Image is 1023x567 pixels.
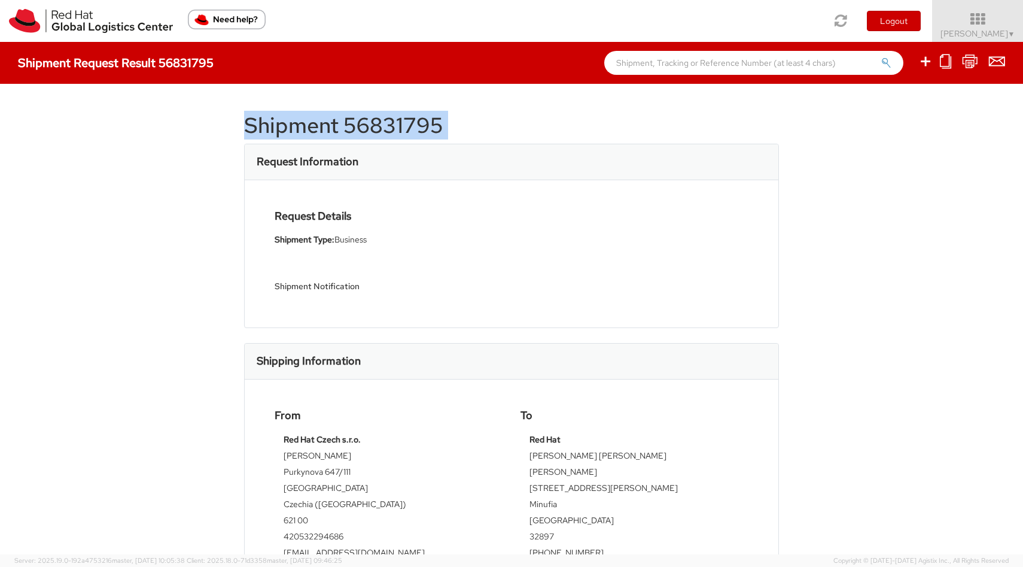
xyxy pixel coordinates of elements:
[275,410,503,422] h4: From
[529,547,739,563] td: [PHONE_NUMBER]
[284,466,494,482] td: Purkynova 647/111
[940,28,1015,39] span: [PERSON_NAME]
[257,355,361,367] h3: Shipping Information
[275,234,503,246] li: Business
[867,11,921,31] button: Logout
[284,514,494,530] td: 621 00
[284,530,494,547] td: 420532294686
[529,466,739,482] td: [PERSON_NAME]
[284,434,361,445] strong: Red Hat Czech s.r.o.
[529,530,739,547] td: 32897
[244,114,779,138] h1: Shipment 56831795
[529,514,739,530] td: [GEOGRAPHIC_DATA]
[529,434,561,445] strong: Red Hat
[188,10,266,29] button: Need help?
[833,556,1009,566] span: Copyright © [DATE]-[DATE] Agistix Inc., All Rights Reserved
[18,56,214,69] h4: Shipment Request Result 56831795
[529,498,739,514] td: Minufia
[529,482,739,498] td: [STREET_ADDRESS][PERSON_NAME]
[520,410,748,422] h4: To
[275,282,503,291] h5: Shipment Notification
[1008,29,1015,39] span: ▼
[284,547,494,563] td: [EMAIL_ADDRESS][DOMAIN_NAME]
[529,450,739,466] td: [PERSON_NAME] [PERSON_NAME]
[257,156,358,168] h3: Request Information
[112,556,185,565] span: master, [DATE] 10:05:38
[187,556,342,565] span: Client: 2025.18.0-71d3358
[284,450,494,466] td: [PERSON_NAME]
[275,210,503,222] h4: Request Details
[14,556,185,565] span: Server: 2025.19.0-192a4753216
[267,556,342,565] span: master, [DATE] 09:46:25
[275,234,334,245] strong: Shipment Type:
[604,51,903,75] input: Shipment, Tracking or Reference Number (at least 4 chars)
[284,482,494,498] td: [GEOGRAPHIC_DATA]
[9,9,173,33] img: rh-logistics-00dfa346123c4ec078e1.svg
[284,498,494,514] td: Czechia ([GEOGRAPHIC_DATA])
